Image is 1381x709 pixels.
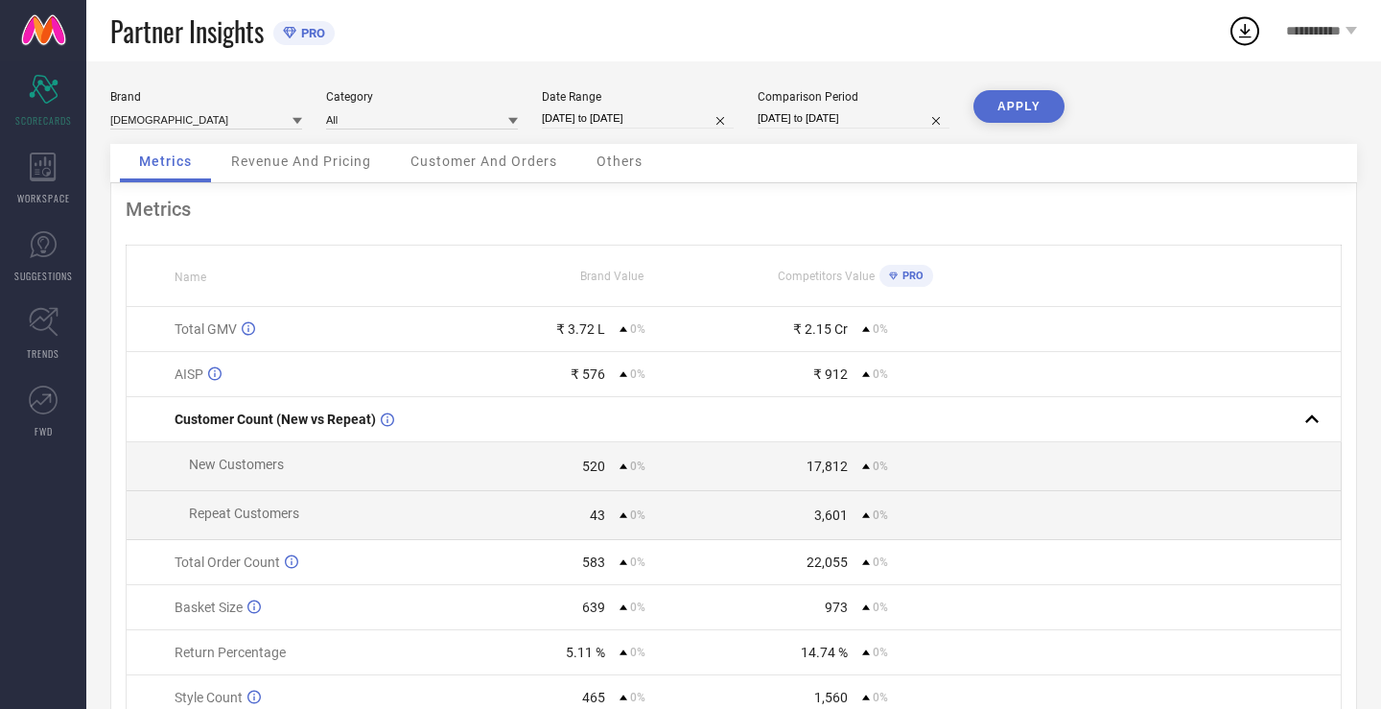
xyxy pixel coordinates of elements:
span: 0% [873,646,888,659]
span: Competitors Value [778,270,875,283]
span: 0% [873,508,888,522]
span: Customer Count (New vs Repeat) [175,412,376,427]
span: 0% [873,601,888,614]
span: Basket Size [175,600,243,615]
span: 0% [873,367,888,381]
span: PRO [898,270,924,282]
span: 0% [630,555,645,569]
span: 0% [630,691,645,704]
div: 5.11 % [566,645,605,660]
div: 1,560 [814,690,848,705]
span: 0% [873,691,888,704]
div: ₹ 3.72 L [556,321,605,337]
div: 973 [825,600,848,615]
div: 17,812 [807,459,848,474]
div: Brand [110,90,302,104]
span: Total GMV [175,321,237,337]
span: PRO [296,26,325,40]
span: Revenue And Pricing [231,154,371,169]
span: SCORECARDS [15,113,72,128]
div: Date Range [542,90,734,104]
span: Style Count [175,690,243,705]
span: FWD [35,424,53,438]
span: Return Percentage [175,645,286,660]
div: 465 [582,690,605,705]
div: Category [326,90,518,104]
div: 14.74 % [801,645,848,660]
span: Metrics [139,154,192,169]
span: 0% [630,508,645,522]
span: TRENDS [27,346,59,361]
div: 639 [582,600,605,615]
span: WORKSPACE [17,191,70,205]
div: ₹ 2.15 Cr [793,321,848,337]
div: Metrics [126,198,1342,221]
span: 0% [630,322,645,336]
span: Others [597,154,643,169]
span: Total Order Count [175,555,280,570]
div: 520 [582,459,605,474]
div: Comparison Period [758,90,949,104]
input: Select comparison period [758,108,949,129]
span: 0% [873,555,888,569]
button: APPLY [973,90,1065,123]
span: 0% [630,646,645,659]
div: 43 [590,508,605,523]
span: 0% [630,460,645,473]
span: Brand Value [580,270,644,283]
span: 0% [873,322,888,336]
div: ₹ 576 [571,366,605,382]
span: 0% [873,460,888,473]
span: 0% [630,367,645,381]
span: Partner Insights [110,12,264,51]
div: 3,601 [814,508,848,523]
span: 0% [630,601,645,614]
span: Name [175,271,206,284]
div: Open download list [1228,13,1262,48]
input: Select date range [542,108,734,129]
span: Repeat Customers [189,506,299,521]
div: 22,055 [807,555,848,570]
div: 583 [582,555,605,570]
span: New Customers [189,457,284,472]
span: Customer And Orders [410,154,557,169]
div: ₹ 912 [813,366,848,382]
span: SUGGESTIONS [14,269,73,283]
span: AISP [175,366,203,382]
